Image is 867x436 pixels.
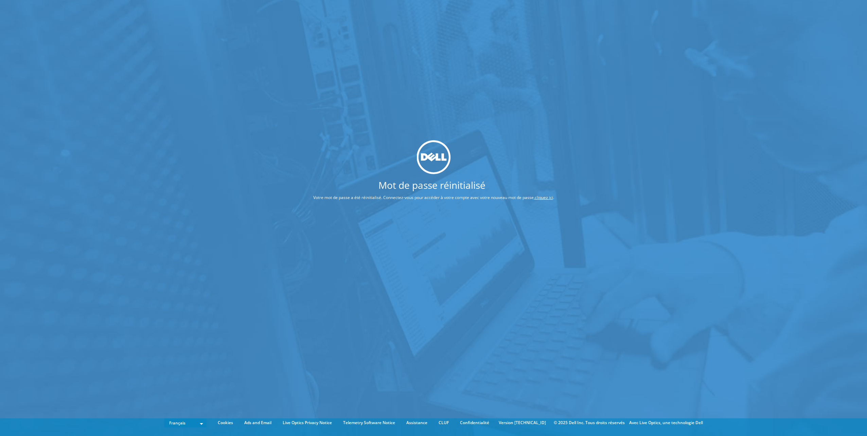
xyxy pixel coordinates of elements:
h1: Mot de passe réinitialisé [288,180,576,190]
a: Assistance [401,419,432,426]
li: Version [TECHNICAL_ID] [495,419,549,426]
a: Telemetry Software Notice [338,419,400,426]
li: © 2025 Dell Inc. Tous droits réservés [550,419,628,426]
a: Ads and Email [239,419,277,426]
a: CLUF [433,419,454,426]
a: cliquez ici [535,195,553,200]
li: Avec Live Optics, une technologie Dell [629,419,703,426]
a: Confidentialité [455,419,494,426]
img: dell_svg_logo.svg [417,140,450,174]
p: Votre mot de passe a été réinitialisé. Connectez-vous pour accéder à votre compte avec votre nouv... [288,194,580,201]
a: Live Optics Privacy Notice [278,419,337,426]
a: Cookies [213,419,238,426]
